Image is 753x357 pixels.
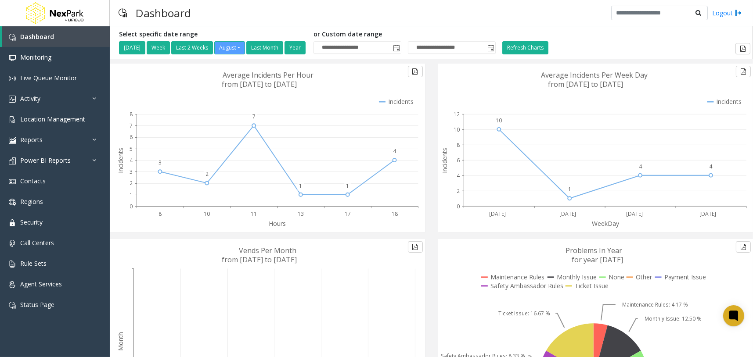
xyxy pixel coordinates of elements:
button: Export to pdf [408,241,423,253]
text: 8 [159,210,162,218]
text: 4 [130,157,133,164]
text: 4 [710,163,713,170]
text: from [DATE] to [DATE] [548,79,623,89]
text: Vends Per Month [239,246,297,255]
h5: or Custom date range [313,31,496,38]
span: Location Management [20,115,85,123]
button: Export to pdf [736,66,751,77]
img: 'icon' [9,96,16,103]
text: 7 [130,122,133,129]
text: [DATE] [626,210,643,218]
text: 4 [393,147,396,155]
text: 6 [457,157,460,164]
button: August [214,41,245,54]
text: 3 [159,159,162,166]
img: 'icon' [9,54,16,61]
text: 12 [454,111,460,118]
text: [DATE] [489,210,506,218]
text: 2 [130,180,133,187]
img: 'icon' [9,116,16,123]
text: 10 [204,210,210,218]
a: Dashboard [2,26,110,47]
img: 'icon' [9,75,16,82]
img: logout [735,8,742,18]
text: 3 [130,168,133,175]
a: Logout [712,8,742,18]
text: Ticket Issue: 16.67 % [498,310,550,317]
text: Incidents [116,148,125,173]
img: 'icon' [9,34,16,41]
span: Live Queue Monitor [20,74,77,82]
text: from [DATE] to [DATE] [222,79,297,89]
button: Last Month [246,41,283,54]
text: 2 [205,171,209,178]
span: Regions [20,197,43,206]
button: Export to pdf [736,241,751,253]
text: 1 [568,186,571,193]
span: Agent Services [20,280,62,288]
img: 'icon' [9,302,16,309]
text: 11 [251,210,257,218]
span: Security [20,218,43,226]
span: Monitoring [20,53,51,61]
img: 'icon' [9,219,16,226]
text: from [DATE] to [DATE] [222,255,297,264]
button: Export to pdf [408,66,423,77]
button: Export to pdf [735,43,750,54]
img: 'icon' [9,199,16,206]
text: 4 [457,172,460,179]
span: Status Page [20,300,54,309]
span: Toggle popup [391,42,401,54]
text: 1 [299,182,302,189]
span: Call Centers [20,239,54,247]
text: WeekDay [592,219,620,228]
img: 'icon' [9,240,16,247]
text: 0 [130,203,133,210]
text: Monthly Issue: 12.50 % [645,315,702,322]
text: 8 [457,141,460,149]
text: 4 [639,163,642,170]
text: 6 [130,134,133,141]
text: Maintenance Rules: 4.17 % [622,301,688,308]
span: Rule Sets [20,259,47,268]
h5: Select specific date range [119,31,307,38]
span: Contacts [20,177,46,185]
text: Average Incidents Per Week Day [541,70,648,80]
button: Year [285,41,306,54]
span: Toggle popup [486,42,495,54]
text: 10 [496,117,502,124]
text: 7 [252,113,256,120]
text: 0 [457,203,460,210]
text: 18 [392,210,398,218]
img: 'icon' [9,178,16,185]
text: [DATE] [699,210,716,218]
button: Last 2 Weeks [171,41,213,54]
text: [DATE] [559,210,576,218]
button: Refresh Charts [502,41,548,54]
text: Month [116,332,125,351]
text: Incidents [440,148,449,173]
text: 1 [130,191,133,199]
text: 10 [454,126,460,133]
span: Reports [20,136,43,144]
text: 2 [457,187,460,195]
text: Problems In Year [566,246,622,255]
text: 13 [298,210,304,218]
text: 17 [345,210,351,218]
text: 8 [130,111,133,118]
text: 1 [346,182,349,189]
img: 'icon' [9,281,16,288]
button: [DATE] [119,41,145,54]
img: 'icon' [9,261,16,268]
img: pageIcon [119,2,127,24]
span: Dashboard [20,32,54,41]
img: 'icon' [9,137,16,144]
span: Activity [20,94,40,103]
text: Hours [269,219,286,228]
text: Average Incidents Per Hour [223,70,314,80]
text: for year [DATE] [572,255,623,264]
img: 'icon' [9,157,16,164]
h3: Dashboard [131,2,195,24]
text: 5 [130,145,133,153]
button: Week [147,41,170,54]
